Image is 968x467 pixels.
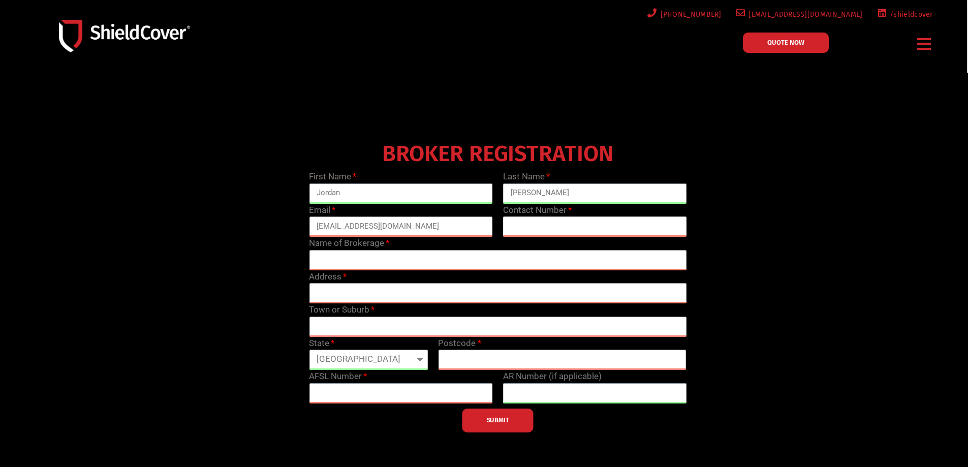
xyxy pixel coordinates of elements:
[503,204,572,217] label: Contact Number
[59,20,190,52] img: Shield-Cover-Underwriting-Australia-logo-full
[304,148,692,160] h4: BROKER REGISTRATION
[734,8,863,21] a: [EMAIL_ADDRESS][DOMAIN_NAME]
[914,32,935,56] div: Menu Toggle
[745,8,862,21] span: [EMAIL_ADDRESS][DOMAIN_NAME]
[309,270,347,284] label: Address
[438,337,481,350] label: Postcode
[645,8,722,21] a: [PHONE_NUMBER]
[886,8,933,21] span: /shieldcover
[309,337,334,350] label: State
[657,8,722,21] span: [PHONE_NUMBER]
[309,370,367,383] label: AFSL Number
[503,170,550,183] label: Last Name
[487,419,509,421] span: SUBMIT
[309,170,356,183] label: First Name
[743,33,829,53] a: QUOTE NOW
[309,303,374,317] label: Town or Suburb
[767,39,804,46] span: QUOTE NOW
[462,409,534,432] button: SUBMIT
[503,370,602,383] label: AR Number (if applicable)
[309,204,335,217] label: Email
[875,8,933,21] a: /shieldcover
[309,237,389,250] label: Name of Brokerage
